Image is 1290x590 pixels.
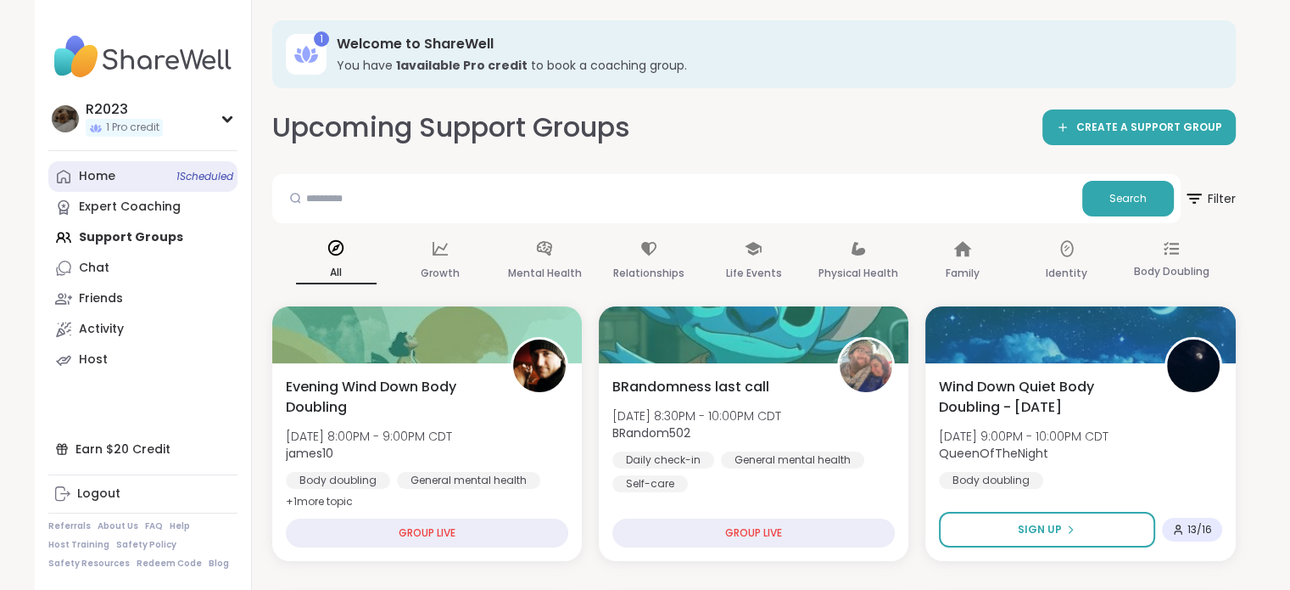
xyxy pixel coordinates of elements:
[840,340,892,392] img: BRandom502
[48,479,237,509] a: Logout
[137,558,202,570] a: Redeem Code
[1133,261,1209,282] p: Body Doubling
[421,263,460,284] p: Growth
[79,290,123,307] div: Friends
[106,121,159,135] span: 1 Pro credit
[272,109,630,147] h2: Upcoming Support Groups
[48,558,130,570] a: Safety Resources
[98,520,138,532] a: About Us
[612,407,781,424] span: [DATE] 8:30PM - 10:00PM CDT
[612,377,769,397] span: BRandomness last call
[1076,121,1222,135] span: CREATE A SUPPORT GROUP
[86,100,163,119] div: R2023
[79,199,181,216] div: Expert Coaching
[176,170,233,183] span: 1 Scheduled
[79,260,109,277] div: Chat
[48,253,237,284] a: Chat
[48,345,237,375] a: Host
[48,192,237,222] a: Expert Coaching
[1082,181,1174,216] button: Search
[48,434,237,464] div: Earn $20 Credit
[1109,191,1147,206] span: Search
[145,520,163,532] a: FAQ
[939,377,1145,418] span: Wind Down Quiet Body Doubling - [DATE]
[946,263,980,284] p: Family
[170,520,190,532] a: Help
[79,321,124,338] div: Activity
[612,519,895,548] div: GROUP LIVE
[721,452,864,469] div: General mental health
[48,539,109,551] a: Host Training
[1046,263,1087,284] p: Identity
[296,262,377,284] p: All
[286,428,452,445] span: [DATE] 8:00PM - 9:00PM CDT
[939,428,1109,445] span: [DATE] 9:00PM - 10:00PM CDT
[337,57,1212,74] h3: You have to book a coaching group.
[612,452,714,469] div: Daily check-in
[52,105,79,132] img: R2023
[1018,522,1062,537] span: Sign Up
[939,445,1048,462] b: QueenOfTheNight
[939,512,1154,548] button: Sign Up
[1187,523,1212,537] span: 13 / 16
[612,475,688,492] div: Self-care
[116,539,176,551] a: Safety Policy
[1167,340,1220,392] img: QueenOfTheNight
[48,161,237,192] a: Home1Scheduled
[1184,178,1236,219] span: Filter
[77,486,120,503] div: Logout
[48,314,237,345] a: Activity
[513,340,566,392] img: james10
[1042,110,1236,145] a: CREATE A SUPPORT GROUP
[939,472,1043,489] div: Body doubling
[1184,174,1236,223] button: Filter
[613,263,684,284] p: Relationships
[725,263,781,284] p: Life Events
[286,519,568,548] div: GROUP LIVE
[396,57,528,74] b: 1 available Pro credit
[48,27,237,87] img: ShareWell Nav Logo
[612,424,690,441] b: BRandom502
[337,35,1212,53] h3: Welcome to ShareWell
[818,263,898,284] p: Physical Health
[508,263,582,284] p: Mental Health
[48,520,91,532] a: Referrals
[48,284,237,314] a: Friends
[397,472,540,489] div: General mental health
[286,377,492,418] span: Evening Wind Down Body Doubling
[79,168,115,185] div: Home
[314,31,329,47] div: 1
[79,351,108,368] div: Host
[286,445,333,462] b: james10
[209,558,229,570] a: Blog
[286,472,390,489] div: Body doubling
